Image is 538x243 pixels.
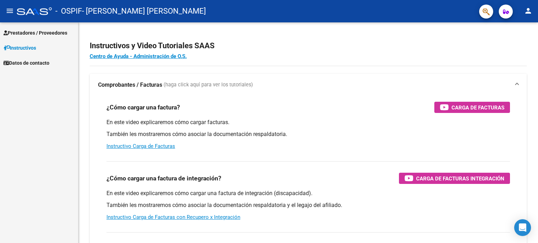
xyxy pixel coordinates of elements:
button: Carga de Facturas [434,102,510,113]
p: En este video explicaremos cómo cargar una factura de integración (discapacidad). [106,190,510,197]
p: También les mostraremos cómo asociar la documentación respaldatoria. [106,130,510,138]
span: Carga de Facturas [451,103,504,112]
h2: Instructivos y Video Tutoriales SAAS [90,39,527,52]
a: Centro de Ayuda - Administración de O.S. [90,53,187,59]
span: Prestadores / Proveedores [4,29,67,37]
mat-icon: person [524,7,532,15]
h3: ¿Cómo cargar una factura de integración? [106,173,221,183]
mat-icon: menu [6,7,14,15]
p: En este video explicaremos cómo cargar facturas. [106,119,510,126]
span: - [PERSON_NAME] [PERSON_NAME] [82,3,206,19]
span: Instructivos [4,44,36,52]
h3: ¿Cómo cargar una factura? [106,102,180,112]
span: Datos de contacto [4,59,49,67]
span: Carga de Facturas Integración [416,174,504,183]
a: Instructivo Carga de Facturas con Recupero x Integración [106,214,240,220]
span: (haga click aquí para ver los tutoriales) [164,81,253,89]
button: Carga de Facturas Integración [399,173,510,184]
p: También les mostraremos cómo asociar la documentación respaldatoria y el legajo del afiliado. [106,201,510,209]
strong: Comprobantes / Facturas [98,81,162,89]
div: Open Intercom Messenger [514,219,531,236]
mat-expansion-panel-header: Comprobantes / Facturas (haga click aquí para ver los tutoriales) [90,74,527,96]
span: - OSPIF [55,3,82,19]
a: Instructivo Carga de Facturas [106,143,175,149]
